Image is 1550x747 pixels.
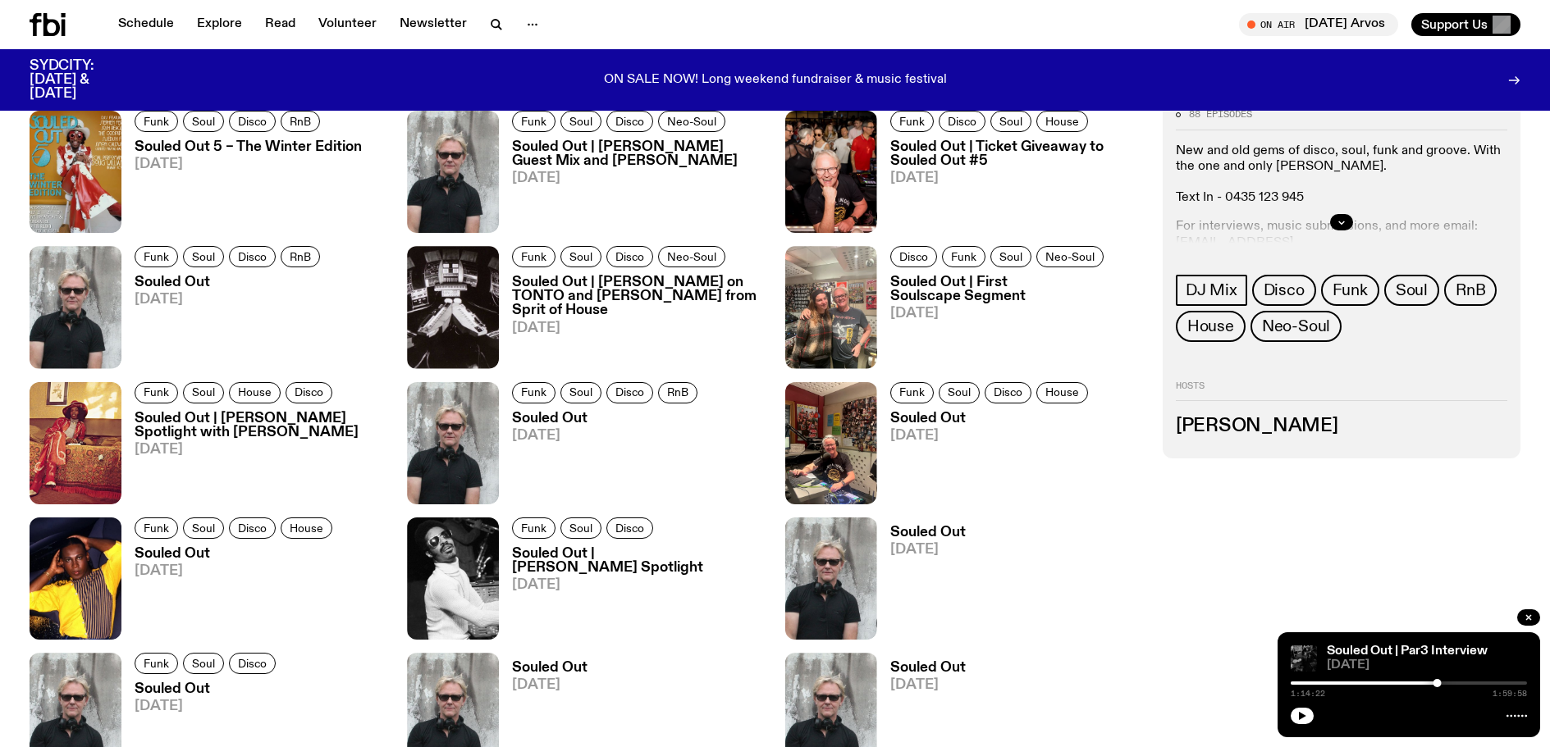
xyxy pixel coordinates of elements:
img: Stephen looks directly at the camera, wearing a black tee, black sunglasses and headphones around... [407,382,499,504]
a: Souled Out 5 – The Winter Edition[DATE] [121,140,362,233]
a: Soul [560,382,601,403]
a: Funk [135,517,178,539]
span: 1:14:22 [1291,690,1325,698]
span: RnB [1456,281,1485,299]
span: Support Us [1421,17,1488,32]
button: Support Us [1411,13,1520,36]
a: RnB [281,246,320,267]
button: On Air[DATE] Arvos [1239,13,1398,36]
h3: Souled Out [512,412,702,426]
span: Neo-Soul [1045,251,1095,263]
a: Soul [990,246,1031,267]
span: Funk [521,522,546,534]
a: Disco [229,653,276,674]
span: Soul [569,386,592,399]
a: Souled Out[DATE] [877,526,966,640]
a: Soul [560,111,601,132]
a: Soul [1384,275,1439,306]
span: Soul [192,115,215,127]
a: Disco [606,517,653,539]
h3: Souled Out 5 – The Winter Edition [135,140,362,154]
span: Disco [948,115,976,127]
span: [DATE] [512,578,765,592]
span: [DATE] [890,171,1143,185]
a: House [281,517,332,539]
span: [DATE] [135,564,337,578]
a: Disco [286,382,332,403]
span: Disco [994,386,1022,399]
span: Disco [295,386,323,399]
h3: [PERSON_NAME] [1176,417,1507,435]
a: Soul [183,382,224,403]
span: Funk [521,251,546,263]
span: Soul [569,115,592,127]
a: Disco [1252,275,1316,306]
a: Neo-Soul [658,111,725,132]
span: RnB [667,386,688,399]
span: [DATE] [890,678,966,692]
span: Disco [899,251,928,263]
span: House [1045,115,1079,127]
a: Disco [229,111,276,132]
span: [DATE] [890,307,1143,321]
span: 1:59:58 [1493,690,1527,698]
span: [DATE] [135,443,387,457]
a: Disco [985,382,1031,403]
a: Funk [135,653,178,674]
a: Soul [560,246,601,267]
a: Disco [939,111,985,132]
h3: Souled Out [890,526,966,540]
span: Disco [615,115,644,127]
span: House [290,522,323,534]
span: Funk [899,386,925,399]
span: Funk [899,115,925,127]
a: Soul [560,517,601,539]
span: RnB [290,251,311,263]
a: Souled Out[DATE] [121,547,337,640]
a: Souled Out[DATE] [499,412,702,504]
span: Disco [615,522,644,534]
p: ON SALE NOW! Long weekend fundraiser & music festival [604,73,947,88]
span: Soul [192,522,215,534]
span: Funk [144,522,169,534]
h3: Souled Out | Ticket Giveaway to Souled Out #5 [890,140,1143,168]
a: Soul [939,382,980,403]
a: Disco [606,246,653,267]
h3: Souled Out [135,276,325,289]
a: Souled Out[DATE] [877,412,1093,504]
a: Soul [183,517,224,539]
a: Neo-Soul [658,246,725,267]
span: Soul [569,251,592,263]
a: Explore [187,13,252,36]
span: Funk [1333,281,1368,299]
span: Funk [144,115,169,127]
a: Souled Out | Par3 Interview [1327,645,1488,658]
span: Neo-Soul [667,115,716,127]
h3: Souled Out [135,547,337,561]
h3: Souled Out | First Soulscape Segment [890,276,1143,303]
span: Disco [615,386,644,399]
span: Soul [1396,281,1428,299]
span: Funk [951,251,976,263]
h3: Souled Out | [PERSON_NAME] Guest Mix and [PERSON_NAME] [512,140,765,168]
a: Funk [1321,275,1379,306]
a: Newsletter [390,13,477,36]
span: Disco [238,658,267,670]
a: Funk [512,382,556,403]
a: Souled Out | First Soulscape Segment[DATE] [877,276,1143,368]
p: New and old gems of disco, soul, funk and groove. With the one and only [PERSON_NAME]. Text In - ... [1176,143,1507,207]
h3: Souled Out [890,412,1093,426]
span: DJ Mix [1186,281,1237,299]
span: [DATE] [890,429,1093,443]
span: Soul [948,386,971,399]
a: Funk [135,111,178,132]
img: Stephen looks directly at the camera, wearing a black tee, black sunglasses and headphones around... [30,246,121,368]
h3: Souled Out | [PERSON_NAME] Spotlight [512,547,765,575]
span: Soul [192,251,215,263]
h3: Souled Out | [PERSON_NAME] on TONTO and [PERSON_NAME] from Sprit of House [512,276,765,317]
span: Disco [238,115,267,127]
a: Soul [183,653,224,674]
a: RnB [281,111,320,132]
span: Disco [615,251,644,263]
span: Funk [144,251,169,263]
